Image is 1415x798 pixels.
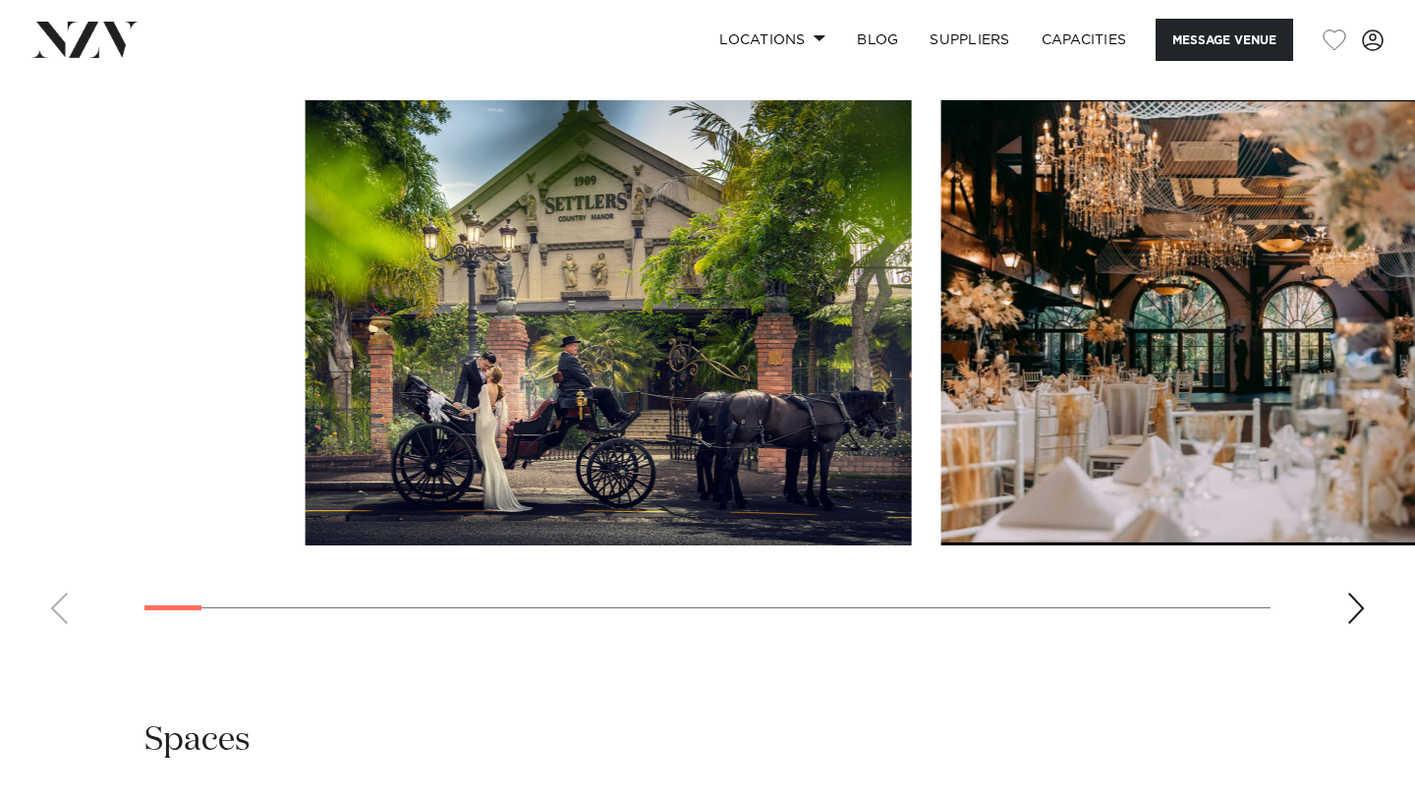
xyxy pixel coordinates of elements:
button: Message Venue [1156,19,1293,61]
h2: Spaces [144,718,251,763]
swiper-slide: 1 / 30 [306,100,912,545]
a: Locations [704,19,841,61]
a: Capacities [1026,19,1143,61]
a: SUPPLIERS [914,19,1025,61]
a: BLOG [841,19,914,61]
img: nzv-logo.png [31,22,139,57]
